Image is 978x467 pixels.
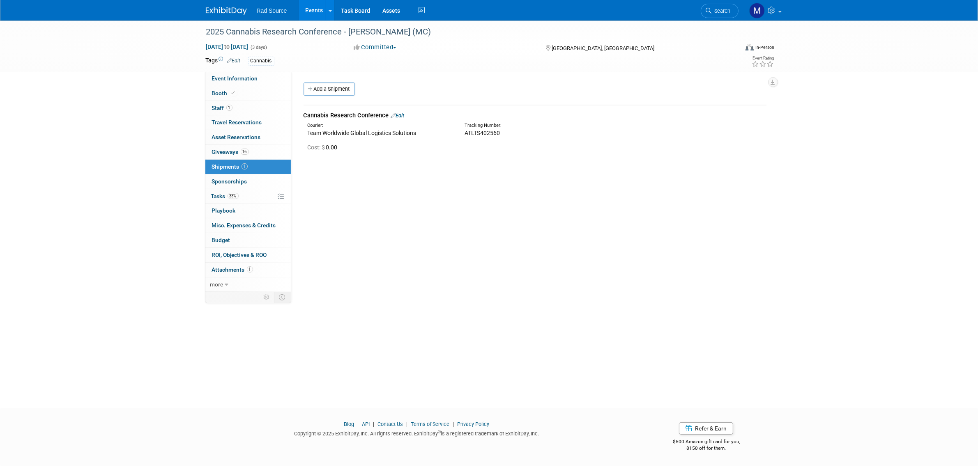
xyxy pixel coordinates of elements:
div: Copyright © 2025 ExhibitDay, Inc. All rights reserved. ExhibitDay is a registered trademark of Ex... [206,428,628,437]
div: Cannabis Research Conference [304,111,766,120]
span: Staff [212,105,232,111]
span: Sponsorships [212,178,247,185]
img: Melissa Conboy [749,3,765,18]
a: Misc. Expenses & Credits [205,218,291,233]
div: Cannabis [248,57,274,65]
span: ATLTS402560 [465,130,500,136]
a: Event Information [205,71,291,86]
a: Refer & Earn [679,422,733,435]
a: Contact Us [377,421,403,427]
span: Search [712,8,731,14]
img: Format-Inperson.png [746,44,754,50]
div: $500 Amazon gift card for you, [640,433,773,452]
span: Booth [212,90,237,96]
a: Travel Reservations [205,115,291,130]
div: 2025 Cannabis Research Conference - [PERSON_NAME] (MC) [203,25,726,39]
span: Asset Reservations [212,134,261,140]
a: Giveaways16 [205,145,291,159]
span: Cost: $ [308,144,326,151]
span: 16 [241,149,249,155]
a: Staff1 [205,101,291,115]
span: | [404,421,410,427]
span: ROI, Objectives & ROO [212,252,267,258]
a: Privacy Policy [457,421,489,427]
span: | [355,421,361,427]
span: more [210,281,223,288]
span: Playbook [212,207,236,214]
a: Budget [205,233,291,247]
sup: ® [438,430,441,434]
span: Budget [212,237,230,243]
span: 0.00 [308,144,341,151]
span: Misc. Expenses & Credits [212,222,276,229]
a: Edit [227,58,241,64]
span: Event Information [212,75,258,82]
span: Attachments [212,266,253,273]
div: Team Worldwide Global Logistics Solutions [308,129,452,137]
span: 1 [226,105,232,111]
span: Travel Reservations [212,119,262,126]
a: Edit [391,112,405,119]
span: [DATE] [DATE] [206,43,249,50]
span: [GEOGRAPHIC_DATA], [GEOGRAPHIC_DATA] [552,45,654,51]
span: (3 days) [250,45,267,50]
a: API [362,421,370,427]
a: Booth [205,86,291,101]
a: Tasks33% [205,189,291,204]
a: Terms of Service [411,421,449,427]
a: Add a Shipment [304,82,355,96]
i: Booth reservation complete [231,91,235,95]
span: | [371,421,376,427]
span: 1 [242,163,248,169]
div: Event Format [690,43,775,55]
a: more [205,277,291,292]
div: In-Person [755,44,774,50]
a: Shipments1 [205,160,291,174]
span: Giveaways [212,149,249,155]
td: Tags [206,56,241,66]
span: Shipments [212,163,248,170]
span: Rad Source [257,7,287,14]
span: to [223,43,231,50]
img: ExhibitDay [206,7,247,15]
span: 33% [228,193,239,199]
a: Asset Reservations [205,130,291,144]
span: Tasks [211,193,239,199]
div: Event Rating [752,56,774,60]
td: Toggle Event Tabs [274,292,291,302]
div: Tracking Number: [465,122,649,129]
div: $150 off for them. [640,445,773,452]
a: Search [701,4,739,18]
a: Playbook [205,204,291,218]
a: Sponsorships [205,174,291,189]
a: Attachments1 [205,263,291,277]
span: | [451,421,456,427]
div: Courier: [308,122,452,129]
span: 1 [247,266,253,272]
button: Committed [351,43,400,52]
td: Personalize Event Tab Strip [260,292,274,302]
a: ROI, Objectives & ROO [205,248,291,262]
a: Blog [344,421,354,427]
